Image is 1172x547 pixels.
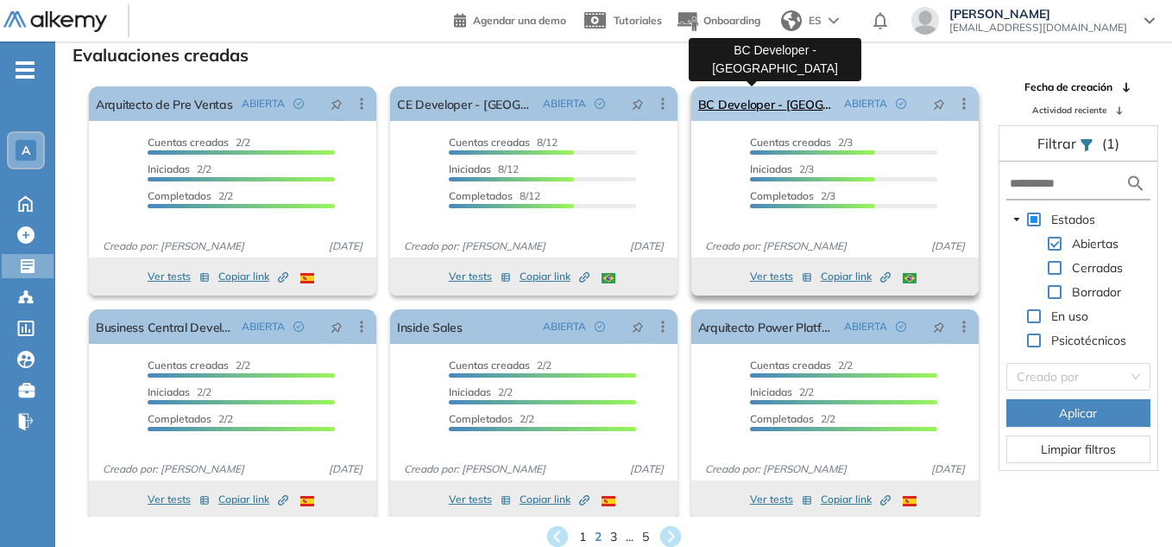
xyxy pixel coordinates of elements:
[148,412,211,425] span: Completados
[397,309,463,344] a: Inside Sales
[1125,173,1146,194] img: search icon
[1048,209,1099,230] span: Estados
[300,273,314,283] img: ESP
[750,162,814,175] span: 2/3
[1048,330,1130,351] span: Psicotécnicos
[96,86,233,121] a: Arquitecto de Pre Ventas
[610,528,617,546] span: 3
[602,496,615,506] img: ESP
[1072,236,1118,251] span: Abiertas
[331,97,343,111] span: pushpin
[397,86,536,121] a: CE Developer - [GEOGRAPHIC_DATA]
[619,313,657,340] button: pushpin
[924,239,972,254] span: [DATE]
[1051,308,1088,324] span: En uso
[626,528,633,546] span: ...
[148,385,190,398] span: Iniciadas
[1041,440,1116,459] span: Limpiar filtros
[1072,284,1121,300] span: Borrador
[3,11,107,33] img: Logo
[595,528,602,546] span: 2
[750,189,835,202] span: 2/3
[543,319,586,334] span: ABIERTA
[543,96,586,111] span: ABIERTA
[397,239,552,254] span: Creado por: [PERSON_NAME]
[750,412,814,425] span: Completados
[318,313,356,340] button: pushpin
[821,269,891,284] span: Copiar link
[750,385,814,398] span: 2/2
[148,189,233,202] span: 2/2
[148,412,233,425] span: 2/2
[632,97,644,111] span: pushpin
[903,273,917,283] img: BRA
[242,96,285,111] span: ABIERTA
[96,309,235,344] a: Business Central Developer
[750,489,812,510] button: Ver tests
[148,359,229,372] span: Cuentas creadas
[614,14,662,27] span: Tutoriales
[148,359,250,372] span: 2/2
[602,273,615,283] img: BRA
[781,10,802,31] img: world
[821,489,891,510] button: Copiar link
[809,13,822,29] span: ES
[293,321,304,332] span: check-circle
[1072,260,1123,276] span: Cerradas
[750,266,812,287] button: Ver tests
[920,313,958,340] button: pushpin
[520,492,589,507] span: Copiar link
[1051,212,1095,227] span: Estados
[750,189,814,202] span: Completados
[1068,233,1122,254] span: Abiertas
[1102,133,1119,154] span: (1)
[676,3,760,40] button: Onboarding
[520,489,589,510] button: Copiar link
[96,461,251,477] span: Creado por: [PERSON_NAME]
[148,266,210,287] button: Ver tests
[829,17,839,24] img: arrow
[449,385,513,398] span: 2/2
[218,269,288,284] span: Copiar link
[96,239,251,254] span: Creado por: [PERSON_NAME]
[218,492,288,507] span: Copiar link
[1059,404,1097,423] span: Aplicar
[148,489,210,510] button: Ver tests
[698,461,854,477] span: Creado por: [PERSON_NAME]
[72,45,249,66] h3: Evaluaciones creadas
[148,162,190,175] span: Iniciadas
[331,320,343,334] span: pushpin
[750,359,853,372] span: 2/2
[1051,333,1126,348] span: Psicotécnicos
[595,99,605,109] span: check-circle
[896,321,906,332] span: check-circle
[750,359,831,372] span: Cuentas creadas
[449,385,491,398] span: Iniciadas
[623,239,671,254] span: [DATE]
[933,97,945,111] span: pushpin
[821,492,891,507] span: Copiar link
[821,266,891,287] button: Copiar link
[449,189,513,202] span: Completados
[449,359,530,372] span: Cuentas creadas
[595,321,605,332] span: check-circle
[1032,104,1106,117] span: Actividad reciente
[22,143,30,157] span: A
[1068,282,1125,302] span: Borrador
[632,320,644,334] span: pushpin
[1006,399,1150,427] button: Aplicar
[903,496,917,506] img: ESP
[689,38,861,81] div: BC Developer - [GEOGRAPHIC_DATA]
[449,162,491,175] span: Iniciadas
[750,162,792,175] span: Iniciadas
[148,189,211,202] span: Completados
[1068,258,1126,278] span: Cerradas
[698,239,854,254] span: Creado por: [PERSON_NAME]
[1048,306,1092,327] span: En uso
[397,461,552,477] span: Creado por: [PERSON_NAME]
[949,21,1127,35] span: [EMAIL_ADDRESS][DOMAIN_NAME]
[449,136,558,149] span: 8/12
[16,68,35,72] i: -
[924,461,972,477] span: [DATE]
[1037,135,1080,152] span: Filtrar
